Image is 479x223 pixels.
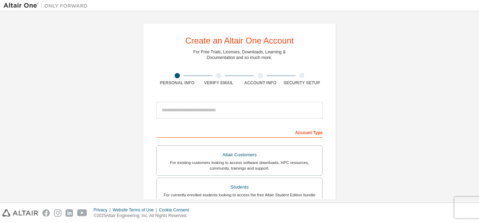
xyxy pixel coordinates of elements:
[77,209,87,217] img: youtube.svg
[161,192,318,203] div: For currently enrolled students looking to access the free Altair Student Edition bundle and all ...
[198,80,240,86] div: Verify Email
[185,37,294,45] div: Create an Altair One Account
[4,2,91,9] img: Altair One
[54,209,61,217] img: instagram.svg
[113,207,159,213] div: Website Terms of Use
[94,207,113,213] div: Privacy
[94,213,193,219] p: © 2025 Altair Engineering, Inc. All Rights Reserved.
[42,209,50,217] img: facebook.svg
[161,182,318,192] div: Students
[2,209,38,217] img: altair_logo.svg
[156,126,323,138] div: Account Type
[281,80,323,86] div: Security Setup
[66,209,73,217] img: linkedin.svg
[161,150,318,160] div: Altair Customers
[161,160,318,171] div: For existing customers looking to access software downloads, HPC resources, community, trainings ...
[156,80,198,86] div: Personal Info
[194,49,286,60] div: For Free Trials, Licenses, Downloads, Learning & Documentation and so much more.
[239,80,281,86] div: Account Info
[159,207,193,213] div: Cookie Consent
